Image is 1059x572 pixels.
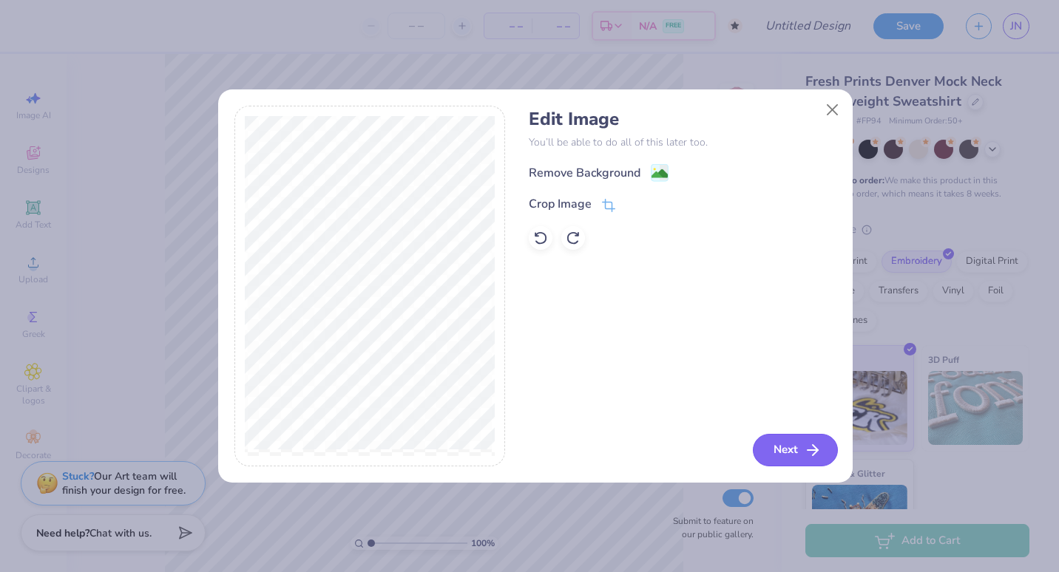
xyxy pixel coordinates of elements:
[818,95,846,123] button: Close
[529,135,836,150] p: You’ll be able to do all of this later too.
[753,434,838,466] button: Next
[529,109,836,130] h4: Edit Image
[529,164,640,182] div: Remove Background
[529,195,592,213] div: Crop Image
